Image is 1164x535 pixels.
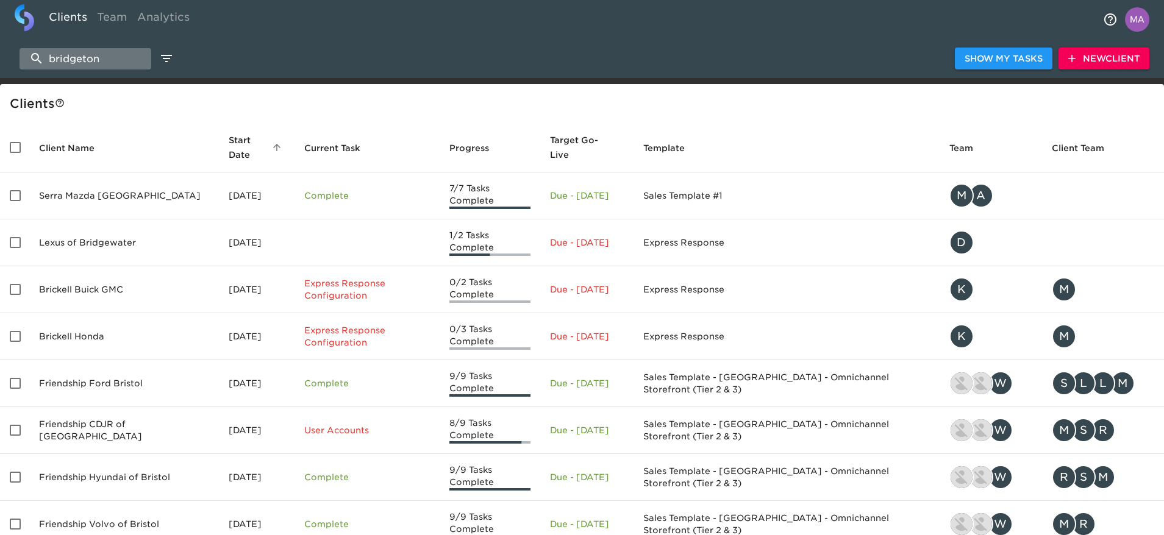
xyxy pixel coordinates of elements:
td: 9/9 Tasks Complete [440,454,540,501]
div: W [988,371,1013,395]
div: kevin.dodt@roadster.com [949,277,1032,302]
td: [DATE] [219,407,294,454]
span: New Client [1068,51,1140,66]
div: S [1071,418,1096,442]
div: mike.crothers@roadster.com, angelique.nurse@roadster.com [949,183,1032,208]
img: kevin.lo@roadster.com [970,419,992,441]
div: S [1071,465,1096,489]
span: Template [643,141,701,155]
p: Due - [DATE] [550,190,624,202]
div: A [969,183,993,208]
td: Friendship CDJR of [GEOGRAPHIC_DATA] [29,407,219,454]
td: 9/9 Tasks Complete [440,360,540,407]
div: lowell@roadster.com, kevin.lo@roadster.com, whitney.mays@roadster.com [949,418,1032,442]
img: lowell@roadster.com [951,419,973,441]
img: logo [15,4,34,31]
td: [DATE] [219,266,294,313]
div: K [949,277,974,302]
button: edit [156,48,177,69]
p: Due - [DATE] [550,518,624,530]
input: search [20,48,151,69]
div: L [1071,371,1096,395]
div: kevin.dodt@roadster.com [949,324,1032,349]
td: Sales Template - [GEOGRAPHIC_DATA] - Omnichannel Storefront (Tier 2 & 3) [634,360,940,407]
button: Show My Tasks [955,48,1052,70]
a: Team [92,4,132,34]
svg: This is a list of all of your clients and clients shared with you [55,98,65,108]
p: Express Response Configuration [304,277,430,302]
p: Due - [DATE] [550,236,624,249]
td: Express Response [634,266,940,313]
div: W [988,465,1013,489]
img: lowell@roadster.com [951,372,973,394]
td: Friendship Ford Bristol [29,360,219,407]
img: kevin.lo@roadster.com [970,466,992,488]
img: lowell@roadster.com [951,513,973,535]
div: david@roadster.com [949,230,1032,255]
p: Complete [304,518,430,530]
td: Brickell Buick GMC [29,266,219,313]
td: 7/7 Tasks Complete [440,172,540,219]
span: Progress [449,141,505,155]
p: User Accounts [304,424,430,436]
div: M [1052,324,1076,349]
span: Calculated based on the start date and the duration of all Tasks contained in this Hub. [550,133,608,162]
div: M [1052,418,1076,442]
td: Express Response [634,313,940,360]
p: Complete [304,471,430,483]
a: Clients [44,4,92,34]
div: matthew.waterman@roadster.com [1052,324,1154,349]
td: Sales Template #1 [634,172,940,219]
button: notifications [1096,5,1125,34]
p: Due - [DATE] [550,424,624,436]
p: Express Response Configuration [304,324,430,349]
img: kevin.lo@roadster.com [970,372,992,394]
span: Start Date [229,133,284,162]
td: 8/9 Tasks Complete [440,407,540,454]
img: Profile [1125,7,1149,32]
div: M [949,183,974,208]
td: [DATE] [219,172,294,219]
td: Friendship Hyundai of Bristol [29,454,219,501]
td: Sales Template - [GEOGRAPHIC_DATA] - Omnichannel Storefront (Tier 2 & 3) [634,407,940,454]
span: Team [949,141,989,155]
a: Analytics [132,4,195,34]
p: Due - [DATE] [550,283,624,296]
div: M [1052,277,1076,302]
div: D [949,230,974,255]
div: R [1052,465,1076,489]
div: R [1091,418,1115,442]
td: [DATE] [219,454,294,501]
p: Complete [304,190,430,202]
span: Client Name [39,141,110,155]
p: Due - [DATE] [550,471,624,483]
span: This is the next Task in this Hub that should be completed [304,141,360,155]
p: Complete [304,377,430,389]
div: K [949,324,974,349]
div: M [1110,371,1135,395]
img: lowell@roadster.com [951,466,973,488]
button: NewClient [1059,48,1149,70]
td: 1/2 Tasks Complete [440,219,540,266]
td: [DATE] [219,313,294,360]
p: Due - [DATE] [550,330,624,342]
td: 0/3 Tasks Complete [440,313,540,360]
div: lowell@roadster.com, kevin.lo@roadster.com, whitney.mays@roadster.com [949,465,1032,489]
div: rmullins@friendshipauto.com, scarson@friendshipauto.com, mmiyares@friendshipauto.com [1052,465,1154,489]
td: [DATE] [219,219,294,266]
div: mmiyares@friendshipauto.com, scarson@friendshipauto.com, rmullins@friendshipauto.com [1052,418,1154,442]
td: Lexus of Bridgewater [29,219,219,266]
td: Serra Mazda [GEOGRAPHIC_DATA] [29,172,219,219]
td: Brickell Honda [29,313,219,360]
div: W [988,418,1013,442]
img: kevin.lo@roadster.com [970,513,992,535]
td: [DATE] [219,360,294,407]
div: matthew.waterman@roadster.com [1052,277,1154,302]
span: Target Go-Live [550,133,624,162]
span: Client Team [1052,141,1120,155]
span: Current Task [304,141,376,155]
div: lowell@roadster.com, kevin.lo@roadster.com, whitney.mays@roadster.com [949,371,1032,395]
span: Show My Tasks [965,51,1043,66]
td: 0/2 Tasks Complete [440,266,540,313]
p: Due - [DATE] [550,377,624,389]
